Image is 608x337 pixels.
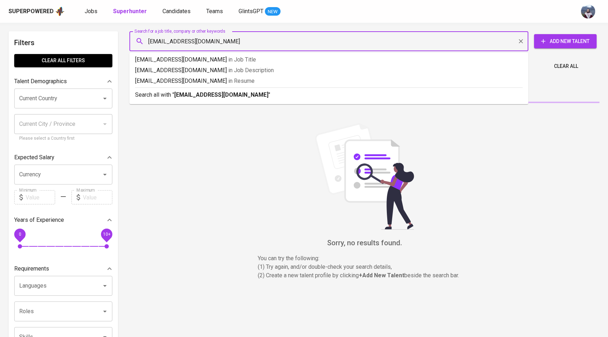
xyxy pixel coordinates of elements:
span: Teams [206,8,223,15]
p: Talent Demographics [14,77,67,86]
p: Requirements [14,264,49,273]
h6: Filters [14,37,112,48]
div: Talent Demographics [14,74,112,89]
img: christine.raharja@glints.com [581,4,595,18]
span: 0 [18,232,21,237]
a: GlintsGPT NEW [239,7,281,16]
input: Value [83,190,112,204]
button: Open [100,306,110,316]
a: Candidates [162,7,192,16]
b: [EMAIL_ADDRESS][DOMAIN_NAME] [174,91,268,98]
img: file_searching.svg [311,123,418,230]
b: Superhunter [113,8,147,15]
span: Jobs [85,8,97,15]
span: in Job Title [228,56,256,63]
div: Expected Salary [14,150,112,165]
p: [EMAIL_ADDRESS][DOMAIN_NAME] [135,66,523,75]
span: NEW [265,8,281,15]
span: Clear All filters [20,56,107,65]
p: [EMAIL_ADDRESS][DOMAIN_NAME] [135,77,523,85]
p: [EMAIL_ADDRESS][DOMAIN_NAME] [135,55,523,64]
button: Clear [516,36,526,46]
p: You can try the following : [258,254,471,263]
span: GlintsGPT [239,8,263,15]
button: Open [100,93,110,103]
b: + Add New Talent [359,272,404,279]
p: Expected Salary [14,153,54,162]
button: Clear All [551,60,581,73]
p: (2) Create a new talent profile by clicking beside the search bar. [258,271,471,280]
span: in Resume [228,77,255,84]
p: Years of Experience [14,216,64,224]
button: Add New Talent [534,34,597,48]
span: Candidates [162,8,191,15]
p: (1) Try again, and/or double-check your search details, [258,263,471,271]
a: Jobs [85,7,99,16]
button: Open [100,170,110,180]
div: Requirements [14,262,112,276]
a: Teams [206,7,224,16]
div: Superpowered [9,7,54,16]
button: Clear All filters [14,54,112,67]
button: Open [100,281,110,291]
span: Clear All [554,62,578,71]
input: Value [26,190,55,204]
a: Superpoweredapp logo [9,6,65,17]
h6: Sorry, no results found. [129,237,599,248]
span: Add New Talent [540,37,591,46]
a: Superhunter [113,7,148,16]
span: in Job Description [228,67,274,74]
div: Years of Experience [14,213,112,227]
p: Search all with " " [135,91,523,99]
span: 10+ [103,232,110,237]
img: app logo [55,6,65,17]
p: Please select a Country first [19,135,107,142]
